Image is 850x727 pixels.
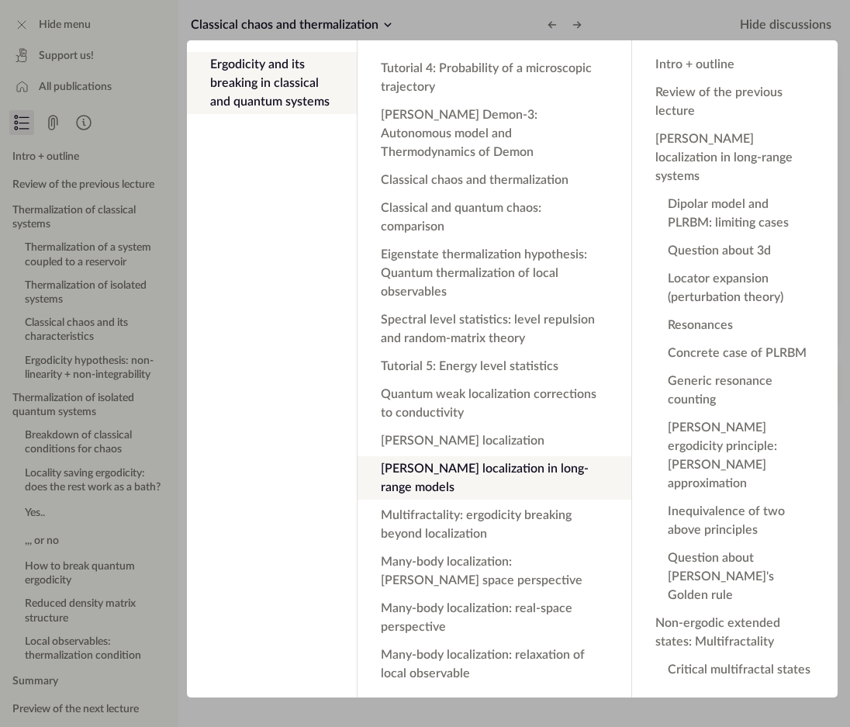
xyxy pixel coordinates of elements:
[632,545,838,608] button: Question about [PERSON_NAME]'s Golden rule
[358,596,631,639] button: Many-body localization: real-space perspective
[632,80,838,123] button: Review of the previous lecture
[632,313,838,338] button: Resonances
[358,307,631,351] button: Spectral level statistics: level repulsion and random-matrix theory
[358,428,631,453] button: [PERSON_NAME] localization
[358,102,631,164] button: [PERSON_NAME] Demon-3: Autonomous model and Thermodynamics of Demon
[358,354,631,379] button: Tutorial 5: Energy level statistics
[632,52,838,77] button: Intro + outline
[358,56,631,99] button: Tutorial 4: Probability of a microscopic trajectory
[632,126,838,189] button: [PERSON_NAME] localization in long-range systems
[358,382,631,425] button: Quantum weak localization corrections to conductivity
[187,52,357,114] button: Ergodicity and its breaking in classical and quantum systems
[632,238,838,263] button: Question about 3d
[358,456,631,500] button: [PERSON_NAME] localization in long-range models
[358,168,631,192] button: Classical chaos and thermalization
[632,192,838,235] button: Dipolar model and PLRBM: limiting cases
[632,657,838,682] button: Critical multifractal states
[358,549,631,593] button: Many-body localization: [PERSON_NAME] space perspective
[632,611,838,654] button: Non-ergodic extended states: Multifractality
[358,242,631,304] button: Eigenstate thermalization hypothesis: Quantum thermalization of local observables
[632,266,838,310] button: Locator expansion (perturbation theory)
[358,196,631,239] button: Classical and quantum chaos: comparison
[632,415,838,496] button: [PERSON_NAME] ergodicity principle: [PERSON_NAME] approximation
[358,642,631,686] button: Many-body localization: relaxation of local observable
[358,503,631,546] button: Multifractality: ergodicity breaking beyond localization
[632,369,838,412] button: Generic resonance counting
[632,499,838,542] button: Inequivalence of two above principles
[632,341,838,365] button: Concrete case of PLRBM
